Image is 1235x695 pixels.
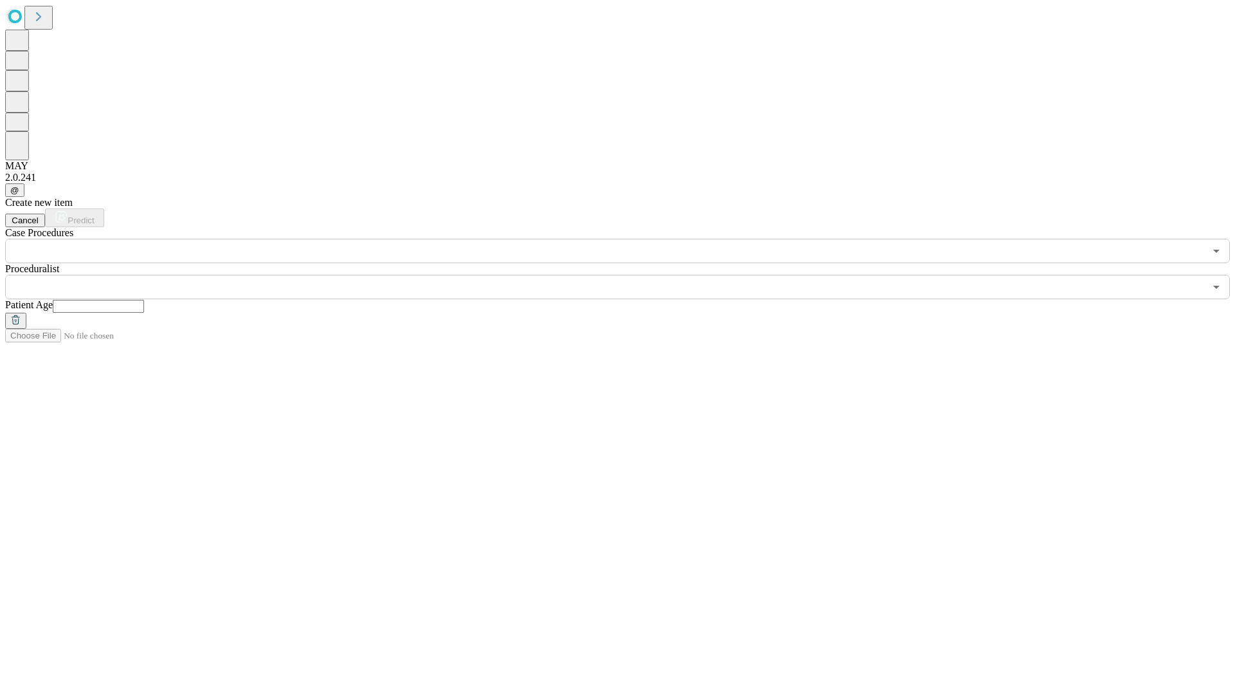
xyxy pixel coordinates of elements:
[5,214,45,227] button: Cancel
[68,216,94,225] span: Predict
[10,185,19,195] span: @
[5,197,73,208] span: Create new item
[5,160,1230,172] div: MAY
[5,172,1230,183] div: 2.0.241
[5,299,53,310] span: Patient Age
[5,183,24,197] button: @
[1207,278,1225,296] button: Open
[5,263,59,274] span: Proceduralist
[12,216,39,225] span: Cancel
[5,227,73,238] span: Scheduled Procedure
[45,208,104,227] button: Predict
[1207,242,1225,260] button: Open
